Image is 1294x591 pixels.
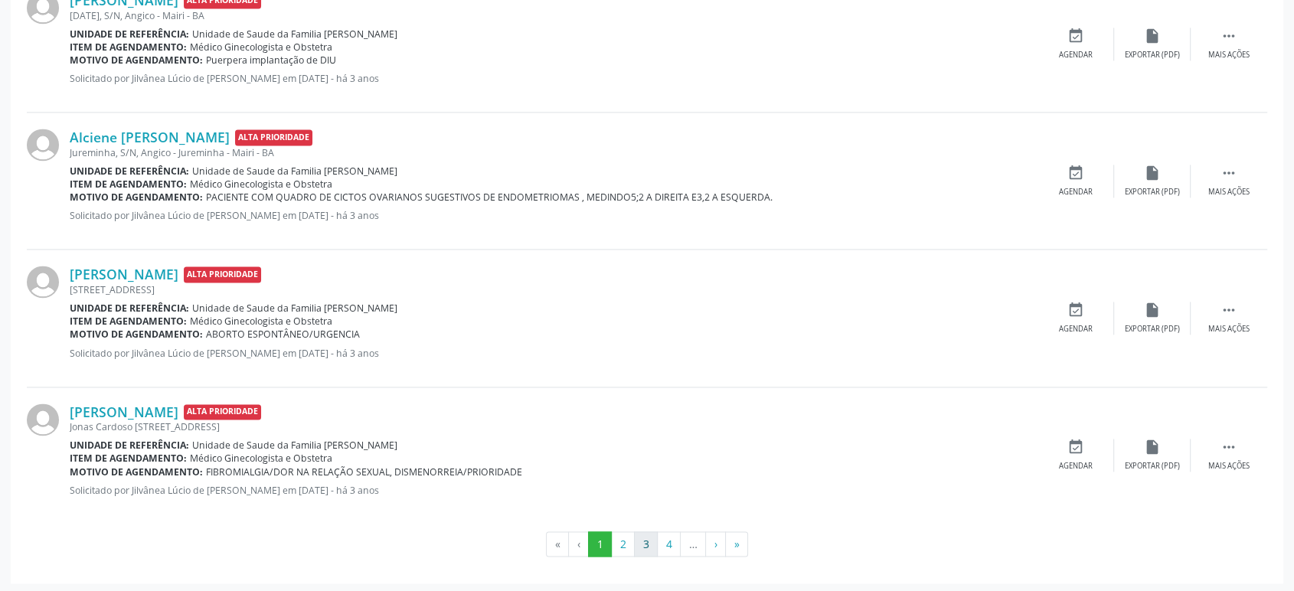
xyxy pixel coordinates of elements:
p: Solicitado por Jilvânea Lúcio de [PERSON_NAME] em [DATE] - há 3 anos [70,209,1037,222]
p: Solicitado por Jilvânea Lúcio de [PERSON_NAME] em [DATE] - há 3 anos [70,347,1037,360]
div: Jonas Cardoso [STREET_ADDRESS] [70,420,1037,433]
div: Mais ações [1208,50,1250,60]
ul: Pagination [27,531,1267,557]
span: Médico Ginecologista e Obstetra [190,452,332,465]
a: [PERSON_NAME] [70,403,178,420]
i:  [1220,302,1237,318]
span: Médico Ginecologista e Obstetra [190,41,332,54]
span: Médico Ginecologista e Obstetra [190,178,332,191]
b: Item de agendamento: [70,315,187,328]
img: img [27,129,59,161]
div: Exportar (PDF) [1125,50,1180,60]
div: Agendar [1059,187,1093,198]
b: Motivo de agendamento: [70,328,203,341]
b: Item de agendamento: [70,178,187,191]
div: Exportar (PDF) [1125,187,1180,198]
span: Unidade de Saude da Familia [PERSON_NAME] [192,165,397,178]
div: Agendar [1059,50,1093,60]
button: Go to last page [725,531,748,557]
span: Alta Prioridade [235,129,312,145]
div: Mais ações [1208,187,1250,198]
span: Unidade de Saude da Familia [PERSON_NAME] [192,28,397,41]
button: Go to page 1 [588,531,612,557]
span: Alta Prioridade [184,266,261,282]
p: Solicitado por Jilvânea Lúcio de [PERSON_NAME] em [DATE] - há 3 anos [70,484,1037,497]
b: Unidade de referência: [70,439,189,452]
b: Motivo de agendamento: [70,191,203,204]
i: event_available [1067,302,1084,318]
b: Item de agendamento: [70,41,187,54]
b: Motivo de agendamento: [70,465,203,478]
span: Puerpera implantação de DIU [206,54,336,67]
span: Médico Ginecologista e Obstetra [190,315,332,328]
i:  [1220,28,1237,44]
div: [STREET_ADDRESS] [70,283,1037,296]
div: Agendar [1059,324,1093,335]
div: Agendar [1059,461,1093,472]
i: event_available [1067,165,1084,181]
a: [PERSON_NAME] [70,266,178,282]
div: Mais ações [1208,461,1250,472]
div: Exportar (PDF) [1125,461,1180,472]
div: [DATE], S/N, Angico - Mairi - BA [70,9,1037,22]
button: Go to page 2 [611,531,635,557]
span: FIBROMIALGIA/DOR NA RELAÇÃO SEXUAL, DISMENORREIA/PRIORIDADE [206,465,522,478]
button: Go to next page [705,531,726,557]
i: insert_drive_file [1144,439,1161,455]
span: Unidade de Saude da Familia [PERSON_NAME] [192,302,397,315]
i: event_available [1067,439,1084,455]
span: ABORTO ESPONTÂNEO/URGENCIA [206,328,360,341]
b: Unidade de referência: [70,165,189,178]
img: img [27,403,59,436]
span: Unidade de Saude da Familia [PERSON_NAME] [192,439,397,452]
button: Go to page 3 [634,531,658,557]
span: Alta Prioridade [184,404,261,420]
b: Motivo de agendamento: [70,54,203,67]
img: img [27,266,59,298]
b: Unidade de referência: [70,302,189,315]
div: Exportar (PDF) [1125,324,1180,335]
i: event_available [1067,28,1084,44]
i:  [1220,439,1237,455]
b: Item de agendamento: [70,452,187,465]
p: Solicitado por Jilvânea Lúcio de [PERSON_NAME] em [DATE] - há 3 anos [70,72,1037,85]
i:  [1220,165,1237,181]
a: Alciene [PERSON_NAME] [70,129,230,145]
button: Go to page 4 [657,531,681,557]
i: insert_drive_file [1144,28,1161,44]
b: Unidade de referência: [70,28,189,41]
i: insert_drive_file [1144,165,1161,181]
div: Jureminha, S/N, Angico - Jureminha - Mairi - BA [70,146,1037,159]
i: insert_drive_file [1144,302,1161,318]
div: Mais ações [1208,324,1250,335]
span: PACIENTE COM QUADRO DE CICTOS OVARIANOS SUGESTIVOS DE ENDOMETRIOMAS , MEDINDO5;2 A DIREITA E3,2 A... [206,191,773,204]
